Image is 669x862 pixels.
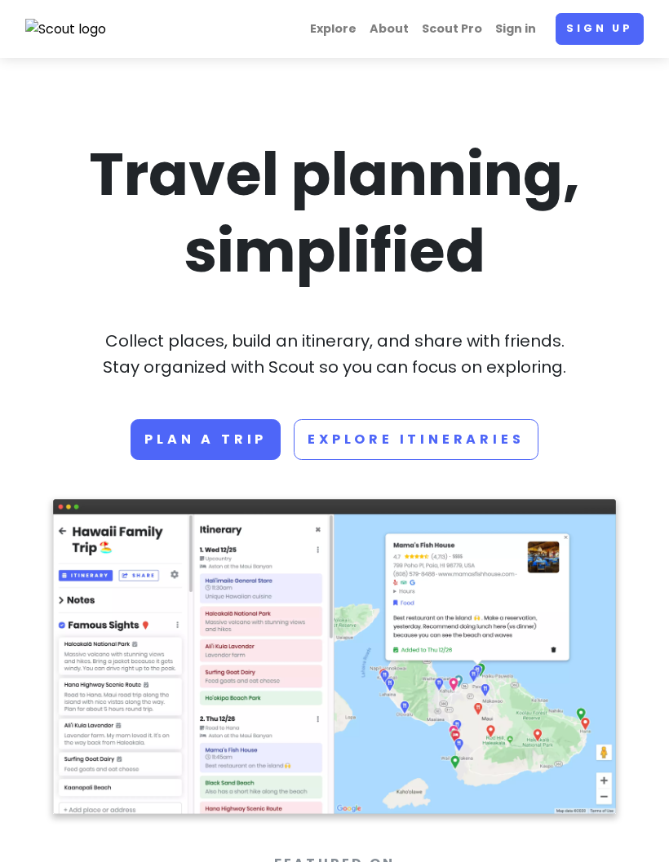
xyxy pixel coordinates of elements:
a: Scout Pro [415,13,489,45]
a: Sign up [556,13,644,45]
a: Sign in [489,13,543,45]
a: Explore Itineraries [294,419,538,460]
a: About [363,13,415,45]
a: Plan a trip [131,419,281,460]
p: Collect places, build an itinerary, and share with friends. Stay organized with Scout so you can ... [53,328,616,380]
a: Explore [303,13,363,45]
h1: Travel planning, simplified [53,136,616,289]
img: Scout logo [25,19,107,40]
img: Screenshot of app [53,499,616,814]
